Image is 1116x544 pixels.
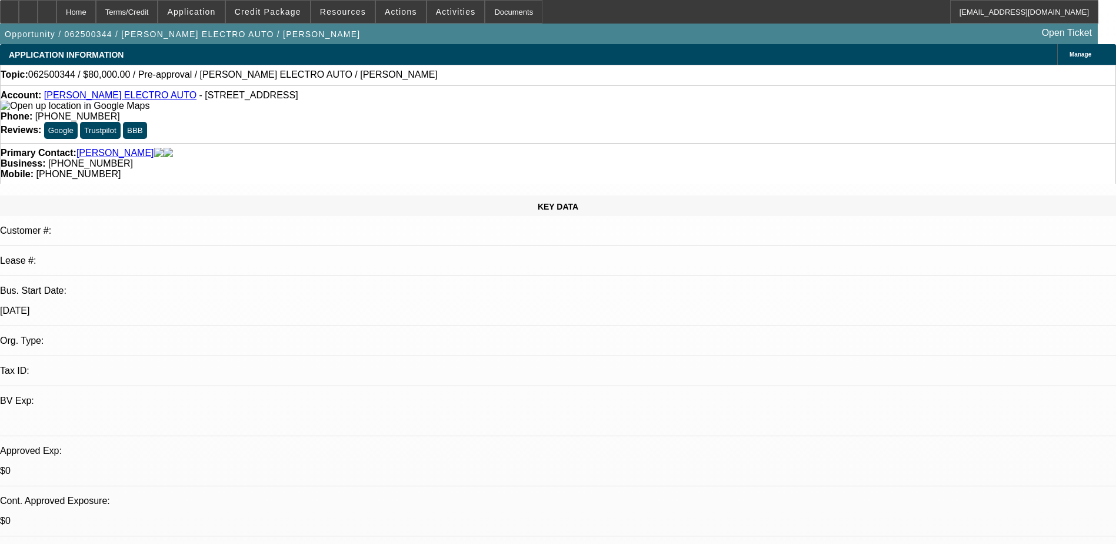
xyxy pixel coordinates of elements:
strong: Reviews: [1,125,41,135]
strong: Primary Contact: [1,148,76,158]
span: 062500344 / $80,000.00 / Pre-approval / [PERSON_NAME] ELECTRO AUTO / [PERSON_NAME] [28,69,438,80]
img: Open up location in Google Maps [1,101,149,111]
span: KEY DATA [538,202,578,211]
button: Google [44,122,78,139]
span: Application [167,7,215,16]
strong: Account: [1,90,41,100]
span: Manage [1070,51,1091,58]
strong: Mobile: [1,169,34,179]
button: Resources [311,1,375,23]
span: [PHONE_NUMBER] [35,111,120,121]
strong: Business: [1,158,45,168]
img: linkedin-icon.png [164,148,173,158]
span: - [STREET_ADDRESS] [199,90,298,100]
button: BBB [123,122,147,139]
span: Activities [436,7,476,16]
span: Opportunity / 062500344 / [PERSON_NAME] ELECTRO AUTO / [PERSON_NAME] [5,29,361,39]
strong: Phone: [1,111,32,121]
span: Credit Package [235,7,301,16]
button: Credit Package [226,1,310,23]
a: [PERSON_NAME] [76,148,154,158]
a: [PERSON_NAME] ELECTRO AUTO [44,90,196,100]
img: facebook-icon.png [154,148,164,158]
a: Open Ticket [1037,23,1097,43]
span: [PHONE_NUMBER] [48,158,133,168]
span: APPLICATION INFORMATION [9,50,124,59]
span: Resources [320,7,366,16]
button: Application [158,1,224,23]
button: Trustpilot [80,122,120,139]
span: [PHONE_NUMBER] [36,169,121,179]
span: Actions [385,7,417,16]
button: Activities [427,1,485,23]
button: Actions [376,1,426,23]
strong: Topic: [1,69,28,80]
a: View Google Maps [1,101,149,111]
